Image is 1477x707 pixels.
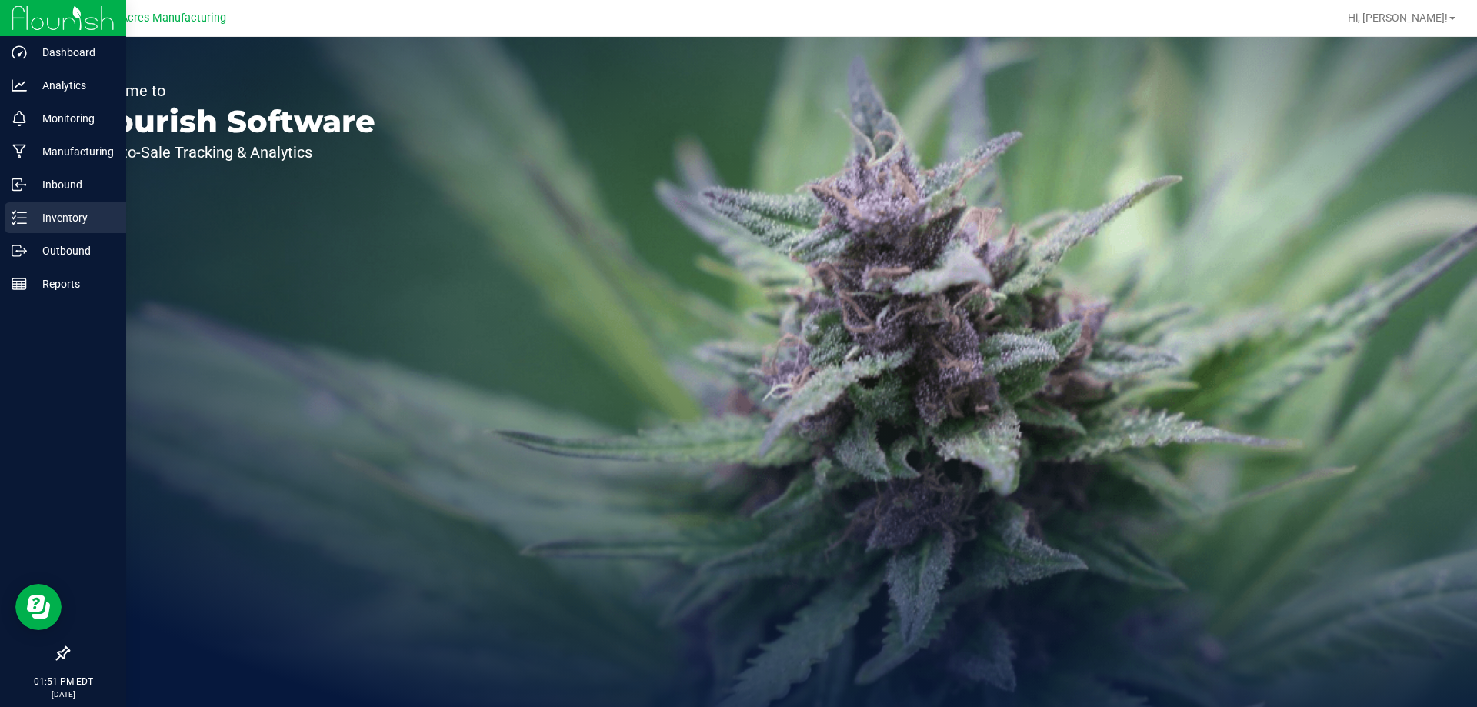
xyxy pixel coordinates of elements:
[7,675,119,689] p: 01:51 PM EDT
[12,177,27,192] inline-svg: Inbound
[27,175,119,194] p: Inbound
[88,12,226,25] span: Green Acres Manufacturing
[83,106,375,137] p: Flourish Software
[12,144,27,159] inline-svg: Manufacturing
[12,111,27,126] inline-svg: Monitoring
[27,275,119,293] p: Reports
[27,208,119,227] p: Inventory
[83,83,375,98] p: Welcome to
[15,584,62,630] iframe: Resource center
[12,78,27,93] inline-svg: Analytics
[12,210,27,225] inline-svg: Inventory
[27,76,119,95] p: Analytics
[12,243,27,258] inline-svg: Outbound
[12,45,27,60] inline-svg: Dashboard
[27,43,119,62] p: Dashboard
[7,689,119,700] p: [DATE]
[1348,12,1448,24] span: Hi, [PERSON_NAME]!
[27,242,119,260] p: Outbound
[83,145,375,160] p: Seed-to-Sale Tracking & Analytics
[12,276,27,292] inline-svg: Reports
[27,142,119,161] p: Manufacturing
[27,109,119,128] p: Monitoring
